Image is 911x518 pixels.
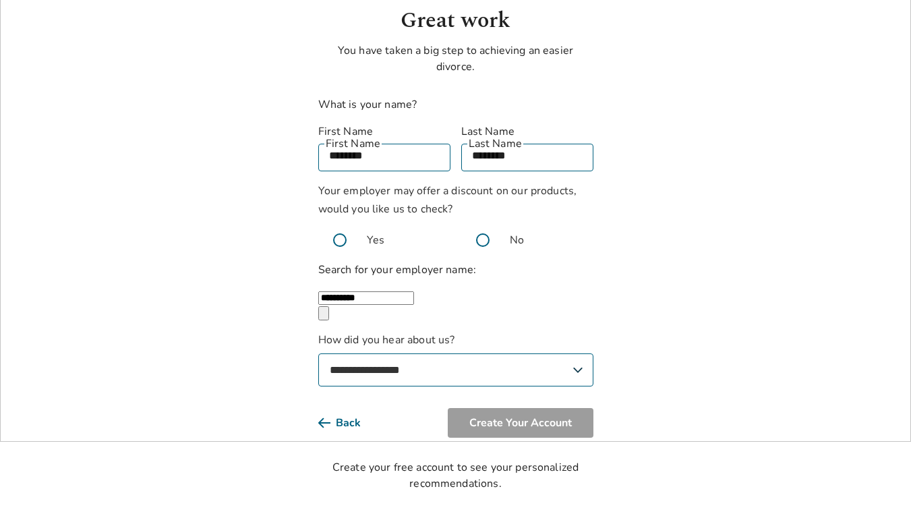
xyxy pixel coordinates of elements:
[318,123,450,140] label: First Name
[510,232,524,248] span: No
[318,408,382,438] button: Back
[318,5,593,37] h1: Great work
[318,306,329,320] button: Clear
[844,453,911,518] iframe: Chat Widget
[318,332,593,386] label: How did you hear about us?
[461,123,593,140] label: Last Name
[318,353,593,386] select: How did you hear about us?
[448,408,593,438] button: Create Your Account
[318,459,593,492] div: Create your free account to see your personalized recommendations.
[318,97,417,112] label: What is your name?
[367,232,384,248] span: Yes
[318,183,577,217] span: Your employer may offer a discount on our products, would you like us to check?
[318,42,593,75] p: You have taken a big step to achieving an easier divorce.
[318,262,477,277] label: Search for your employer name:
